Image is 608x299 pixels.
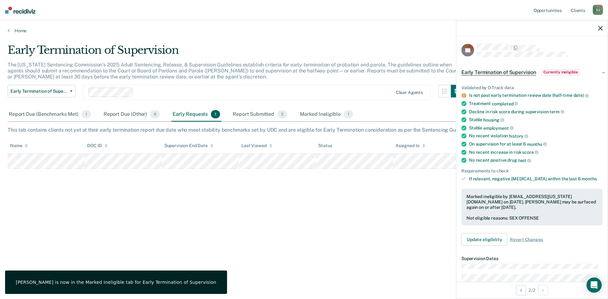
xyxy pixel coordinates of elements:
[492,101,518,106] span: completed
[461,168,603,173] div: Requirements to check
[469,133,603,139] div: No recent violation
[518,158,531,163] span: test
[82,110,91,118] span: 1
[527,141,547,146] span: months
[469,117,603,123] div: Stable
[396,90,423,95] div: Clear agents
[344,110,353,118] span: 1
[581,176,597,181] span: months
[522,150,538,155] span: score
[16,279,216,285] div: [PERSON_NAME] is now in the Marked Ineligible tab for Early Termination of Supervision
[541,69,580,75] span: Currently ineligible
[8,44,464,62] div: Early Termination of Supervision
[469,141,603,147] div: On supervision for at least 6
[466,215,598,221] div: Not eligible reasons: SEX OFFENSE
[396,143,425,148] div: Assigned to
[469,101,603,107] div: Treatment
[102,108,161,121] div: Report Due (Other)
[8,108,92,121] div: Report Due (Benchmarks Met)
[299,108,354,121] div: Marked Ineligible
[461,69,536,75] span: Early Termination of Supervision
[469,125,603,131] div: Stable
[277,110,287,118] span: 2
[586,277,602,293] div: Open Intercom Messenger
[456,62,608,82] div: Early Termination of SupervisionCurrently ineligible
[241,143,272,148] div: Last Viewed
[469,93,603,98] div: Is not past early termination review date (half-time date)
[461,85,603,90] div: Validated by O-Track data
[456,282,608,298] div: 2 / 2
[211,110,220,118] span: 1
[469,149,603,155] div: No recent increase in risk
[5,7,35,14] img: Recidiviz
[593,5,603,15] div: S J
[538,285,548,295] button: Next Opportunity
[150,110,160,118] span: 0
[318,143,332,148] div: Status
[87,143,107,148] div: DOC ID
[516,285,526,295] button: Previous Opportunity
[461,233,507,246] button: Update eligibility
[509,134,528,139] span: history
[483,117,504,122] span: housing
[8,28,600,34] a: Home
[549,109,564,114] span: term
[10,89,67,94] span: Early Termination of Supervision
[8,62,458,80] p: The [US_STATE] Sentencing Commission’s 2025 Adult Sentencing, Release, & Supervision Guidelines e...
[171,108,221,121] div: Early Requests
[164,143,213,148] div: Supervision End Date
[469,109,603,115] div: Decline in risk score during supervision
[483,125,513,130] span: employment
[469,158,603,163] div: No recent positive drug
[231,108,288,121] div: Report Submitted
[8,127,600,133] div: This tab contains clients not yet at their early termination report due date who meet stability b...
[466,194,598,210] div: Marked ineligible by [EMAIL_ADDRESS][US_STATE][DOMAIN_NAME] on [DATE]. [PERSON_NAME] may be surfa...
[461,256,603,261] dt: Supervision Dates
[469,176,603,181] div: If relevant, negative [MEDICAL_DATA] within the last 6
[510,237,543,242] span: Revert Changes
[10,143,28,148] div: Name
